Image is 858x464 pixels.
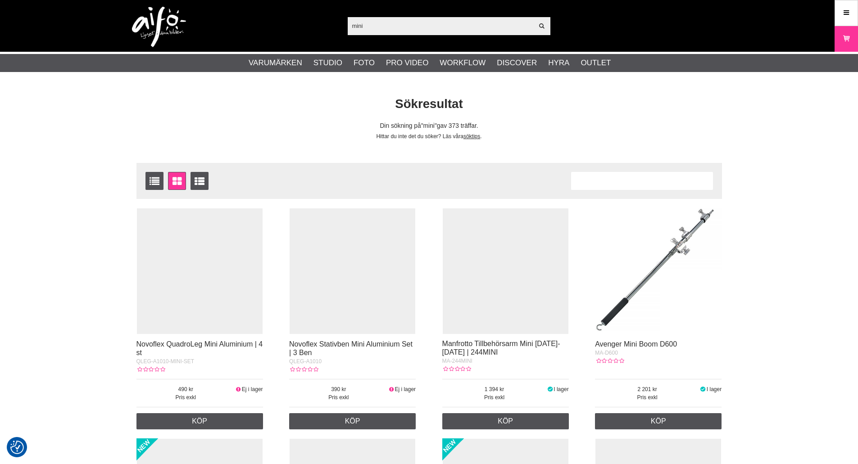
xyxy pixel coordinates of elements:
[132,7,186,47] img: logo.png
[497,57,537,69] a: Discover
[595,340,677,348] a: Avenger Mini Boom D600
[145,172,163,190] a: Listvisning
[242,386,263,392] span: Ej i lager
[289,393,388,401] span: Pris exkl
[442,365,471,373] div: Kundbetyg: 0
[440,57,486,69] a: Workflow
[442,393,547,401] span: Pris exkl
[130,95,729,113] h1: Sökresultat
[386,57,428,69] a: Pro Video
[548,57,569,69] a: Hyra
[313,57,342,69] a: Studio
[136,340,263,356] a: Novoflex QuadroLeg Mini Aluminium | 4 st
[595,350,618,356] span: MA-D600
[235,386,242,392] i: Ej i lager
[289,385,388,393] span: 390
[395,386,416,392] span: Ej i lager
[595,385,699,393] span: 2 201
[388,386,395,392] i: Ej i lager
[136,393,236,401] span: Pris exkl
[10,441,24,454] img: Revisit consent button
[595,357,624,365] div: Kundbetyg: 0
[191,172,209,190] a: Utökad listvisning
[289,358,322,365] span: QLEG-A1010
[289,413,416,429] a: Köp
[480,133,481,140] span: .
[442,340,560,356] a: Manfrotto Tillbehörsarm Mini [DATE]-[DATE] | 244MINI
[10,439,24,455] button: Samtyckesinställningar
[289,340,413,356] a: Novoflex Stativben Mini Aluminium Set | 3 Ben
[421,122,437,129] span: mini
[354,57,375,69] a: Foto
[699,386,707,392] i: I lager
[595,393,699,401] span: Pris exkl
[136,385,236,393] span: 490
[168,172,186,190] a: Fönstervisning
[348,19,534,32] input: Sök produkter ...
[581,57,611,69] a: Outlet
[707,386,722,392] span: I lager
[376,133,463,140] span: Hittar du inte det du söker? Läs våra
[442,358,472,364] span: MA-244MINI
[442,413,569,429] a: Köp
[595,208,722,334] img: Avenger Mini Boom D600
[136,365,165,374] div: Kundbetyg: 0
[380,122,478,129] span: Din sökning på gav 373 träffar.
[463,133,480,140] a: söktips
[289,365,318,374] div: Kundbetyg: 0
[547,386,554,392] i: I lager
[249,57,302,69] a: Varumärken
[442,385,547,393] span: 1 394
[595,413,722,429] a: Köp
[136,413,263,429] a: Köp
[554,386,568,392] span: I lager
[136,358,195,365] span: QLEG-A1010-MINI-SET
